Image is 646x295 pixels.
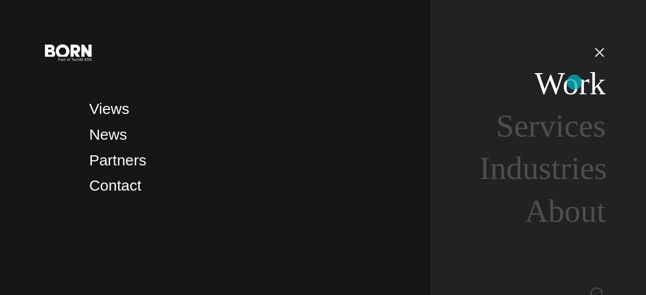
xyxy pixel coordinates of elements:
a: Work [534,66,606,101]
a: Views [89,100,129,117]
a: News [89,126,127,143]
a: Services [496,108,606,144]
a: Partners [89,152,146,168]
a: Industries [479,150,607,186]
a: About [525,193,606,229]
a: Contact [89,177,141,194]
button: Open [587,41,612,63]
